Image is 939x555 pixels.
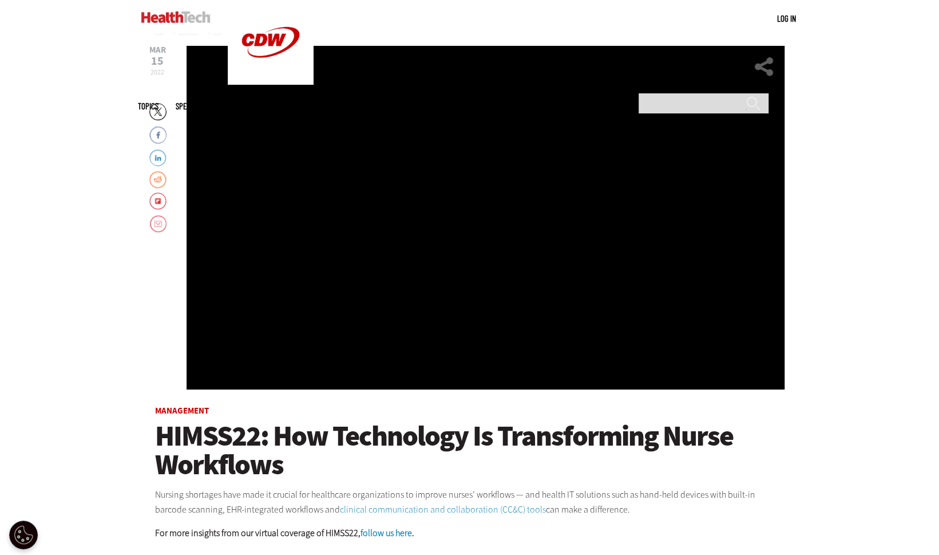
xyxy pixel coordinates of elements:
[155,527,360,539] strong: For more insights from our virtual coverage of HIMSS22,
[777,13,796,23] a: Log in
[155,417,733,483] span: HIMSS22: How Technology Is Transforming Nurse Workflows
[228,76,314,88] a: CDW
[155,487,785,517] p: Nursing shortages have made it crucial for healthcare organizations to improve nurses’ workflows ...
[176,102,205,111] span: Specialty
[445,102,469,111] span: More
[777,13,796,25] div: User menu
[363,102,389,111] a: MonITor
[141,11,211,23] img: Home
[406,102,427,111] a: Events
[9,521,38,549] button: Open Preferences
[138,102,159,111] span: Topics
[268,102,311,111] a: Tips & Tactics
[9,521,38,549] div: Cookie Settings
[412,527,414,539] strong: .
[155,405,209,416] a: Management
[340,503,546,515] a: clinical communication and collaboration (CC&C) tools
[187,46,785,389] div: Video viewer
[223,102,251,111] a: Features
[360,527,412,539] a: follow us here
[328,102,346,111] a: Video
